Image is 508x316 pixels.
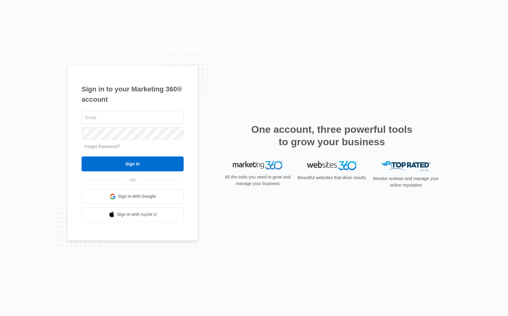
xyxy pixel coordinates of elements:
[371,175,441,188] p: Monitor reviews and manage your online reputation
[82,156,184,171] input: Sign In
[117,211,157,218] span: Sign in with Apple Id
[82,111,184,124] input: Email
[249,123,414,148] h2: One account, three powerful tools to grow your business
[307,161,357,170] img: Websites 360
[233,161,283,170] img: Marketing 360
[223,174,293,187] p: All the tools you need to grow and manage your business
[297,174,367,181] p: Beautiful websites that drive results
[85,144,120,149] a: Forgot Password?
[82,189,184,204] a: Sign in with Google
[82,84,184,105] h1: Sign in to your Marketing 360® account
[381,161,431,171] img: Top Rated Local
[125,177,140,184] span: OR
[118,193,156,200] span: Sign in with Google
[82,207,184,222] a: Sign in with Apple Id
